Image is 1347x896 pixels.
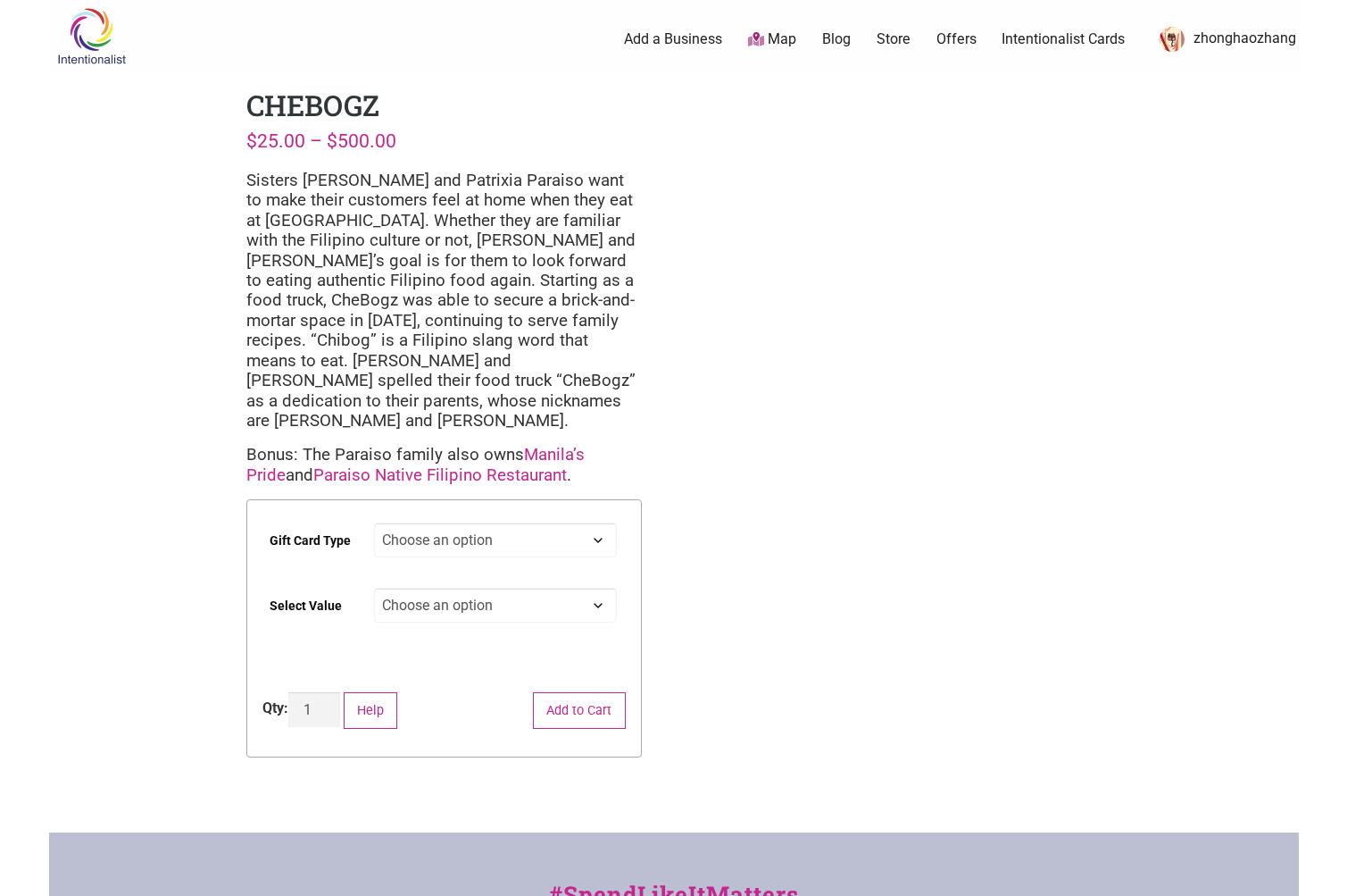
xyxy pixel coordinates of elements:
[262,698,288,719] div: Qty:
[49,7,134,65] img: Intentionalist
[246,445,642,485] p: Bonus: The Paraiso family also owns and .
[822,29,851,49] a: Blog
[246,445,585,484] a: Manila’s Pride
[936,29,977,49] a: Offers
[327,130,396,152] bdi: 500.00
[288,692,340,727] input: Product quantity
[313,465,567,485] a: Paraiso Native Filipino Restaurant
[533,692,626,729] button: Add to Cart
[246,130,257,152] span: $
[246,130,305,152] bdi: 25.00
[246,171,642,431] p: Sisters [PERSON_NAME] and Patrixia Paraiso want to make their customers feel at home when they ea...
[270,521,351,561] label: Gift Card Type
[310,130,322,152] span: –
[1002,29,1125,49] a: Intentionalist Cards
[624,29,722,49] a: Add a Business
[246,86,379,124] h1: CheBogz
[877,29,910,49] a: Store
[748,29,796,50] a: Map
[344,692,398,729] button: Help
[270,586,342,626] label: Select Value
[327,130,337,152] span: $
[1151,23,1296,55] a: zhonghaozhang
